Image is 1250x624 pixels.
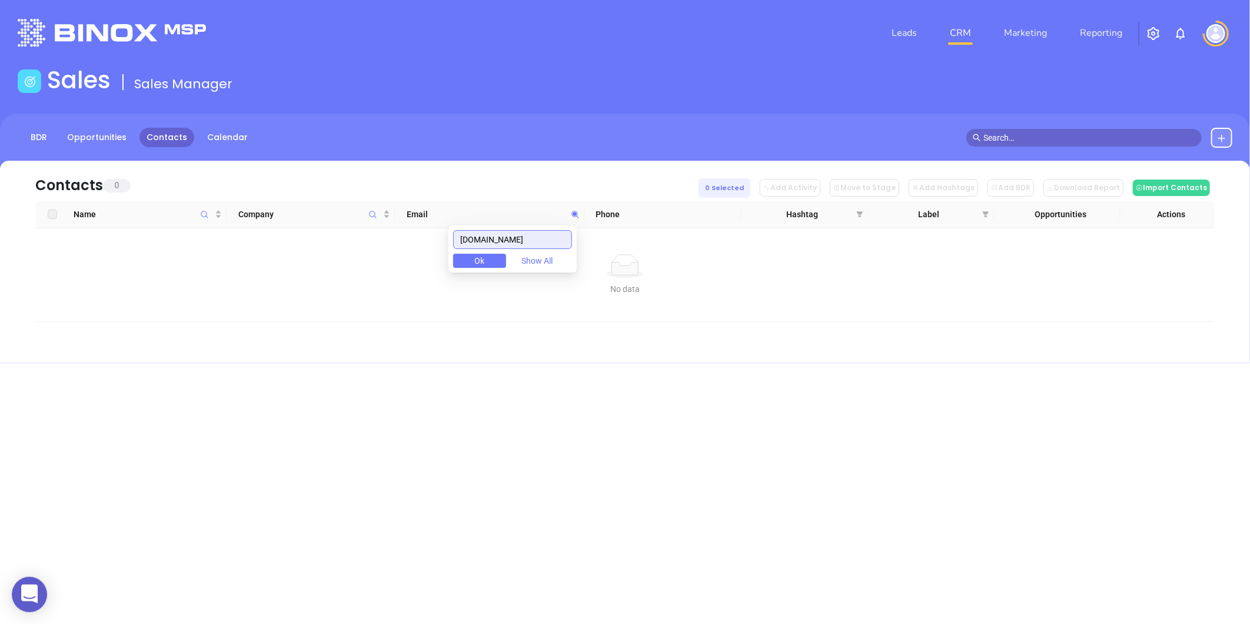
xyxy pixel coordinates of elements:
a: Marketing [999,21,1052,45]
span: Label [880,208,978,221]
input: Search… [983,131,1195,144]
button: Add Activity [760,179,820,197]
a: Calendar [200,128,255,147]
button: Import Contacts [1133,180,1210,196]
span: filter [980,205,992,223]
th: Company [227,201,395,228]
span: Company [238,208,381,221]
div: Contacts [35,175,103,196]
a: CRM [945,21,976,45]
button: Ok [453,254,506,268]
span: Ok [475,254,485,267]
button: Show All [511,254,564,268]
a: Contacts [139,128,194,147]
th: Name [69,201,227,228]
button: Add BDR [988,179,1034,197]
span: Name [74,208,212,221]
a: Opportunities [60,128,134,147]
button: Download Report [1043,179,1123,197]
span: search [973,134,981,142]
img: iconSetting [1146,26,1161,41]
span: filter [982,211,989,218]
span: Sales Manager [134,75,232,93]
th: Actions [1121,201,1215,228]
span: Hashtag [753,208,851,221]
span: filter [854,205,866,223]
div: 0 Selected [699,178,750,198]
a: Leads [887,21,922,45]
span: Show All [522,254,553,267]
img: user [1206,24,1225,43]
a: BDR [24,128,54,147]
span: filter [856,211,863,218]
h1: Sales [47,66,111,94]
button: Move to Stage [830,179,899,197]
img: iconNotification [1173,26,1188,41]
div: No data [45,283,1205,296]
img: logo [18,19,206,47]
input: Search [453,230,572,249]
th: Opportunities [994,201,1120,228]
button: Add Hashtags [909,179,978,197]
span: 0 [103,179,131,192]
span: Email [407,208,566,221]
a: Reporting [1075,21,1127,45]
th: Phone [584,201,742,228]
